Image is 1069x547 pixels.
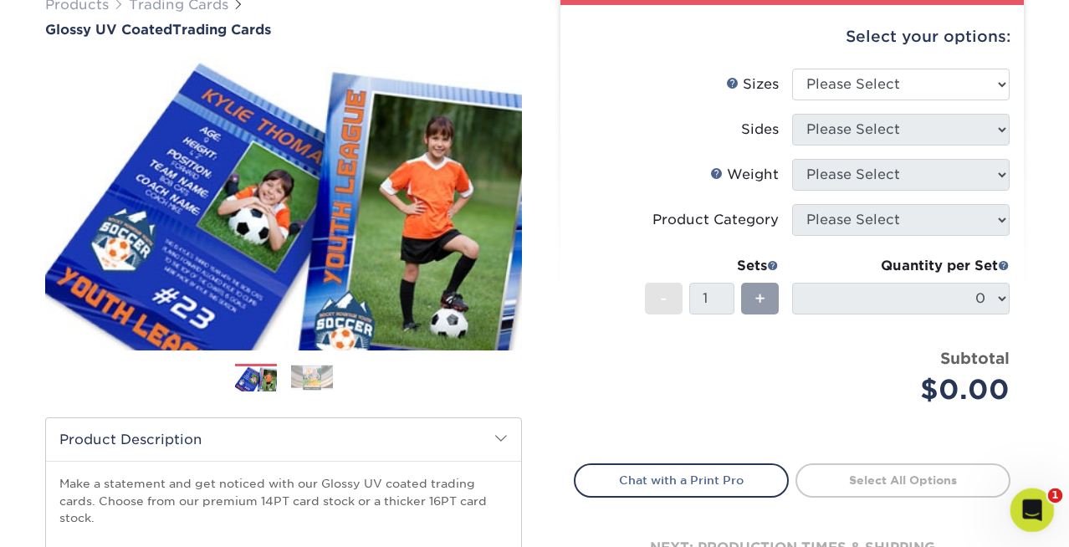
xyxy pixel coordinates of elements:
[792,256,1010,276] div: Quantity per Set
[291,365,333,391] img: Trading Cards 02
[1048,488,1063,504] span: 1
[652,210,779,230] div: Product Category
[46,418,521,461] h2: Product Description
[574,5,1010,69] div: Select your options:
[795,463,1010,497] a: Select All Options
[574,463,789,497] a: Chat with a Print Pro
[940,349,1010,367] strong: Subtotal
[741,120,779,140] div: Sides
[726,74,779,95] div: Sizes
[645,256,779,276] div: Sets
[45,39,522,369] img: Glossy UV Coated 01
[45,22,172,38] span: Glossy UV Coated
[754,286,765,311] span: +
[235,365,277,394] img: Trading Cards 01
[4,496,142,541] iframe: Google Customer Reviews
[805,370,1010,410] div: $0.00
[710,165,779,185] div: Weight
[660,286,667,311] span: -
[45,22,522,38] a: Glossy UV CoatedTrading Cards
[45,22,522,38] h1: Trading Cards
[1010,488,1055,533] iframe: Intercom live chat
